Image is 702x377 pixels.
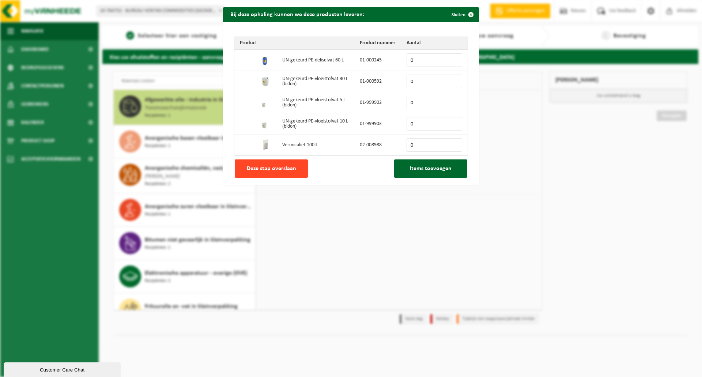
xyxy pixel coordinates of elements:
h2: Bij deze ophaling kunnen we deze producten leveren: [223,7,371,21]
th: Aantal [401,37,468,50]
span: Items toevoegen [410,166,452,171]
td: UN-gekeurd PE-dekselvat 60 L [277,50,354,71]
iframe: chat widget [4,361,122,377]
img: 01-000592 [260,75,271,87]
th: Product [234,37,354,50]
td: 02-008988 [354,135,401,155]
td: UN-gekeurd PE-vloeistofvat 10 L (bidon) [277,113,354,135]
td: Vermiculiet 100lt [277,135,354,155]
td: 01-000592 [354,71,401,92]
img: 02-008988 [260,139,271,150]
span: Deze stap overslaan [247,166,296,171]
td: UN-gekeurd PE-vloeistofvat 5 L (bidon) [277,92,354,113]
img: 01-000245 [260,54,271,65]
td: 01-999903 [354,113,401,135]
img: 01-999903 [260,117,271,129]
td: UN-gekeurd PE-vloeistofvat 30 L (bidon) [277,71,354,92]
img: 01-999902 [260,96,271,108]
button: Items toevoegen [394,159,467,178]
button: Deze stap overslaan [235,159,308,178]
th: Productnummer [354,37,401,50]
td: 01-999902 [354,92,401,113]
button: Sluiten [446,7,478,22]
td: 01-000245 [354,50,401,71]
